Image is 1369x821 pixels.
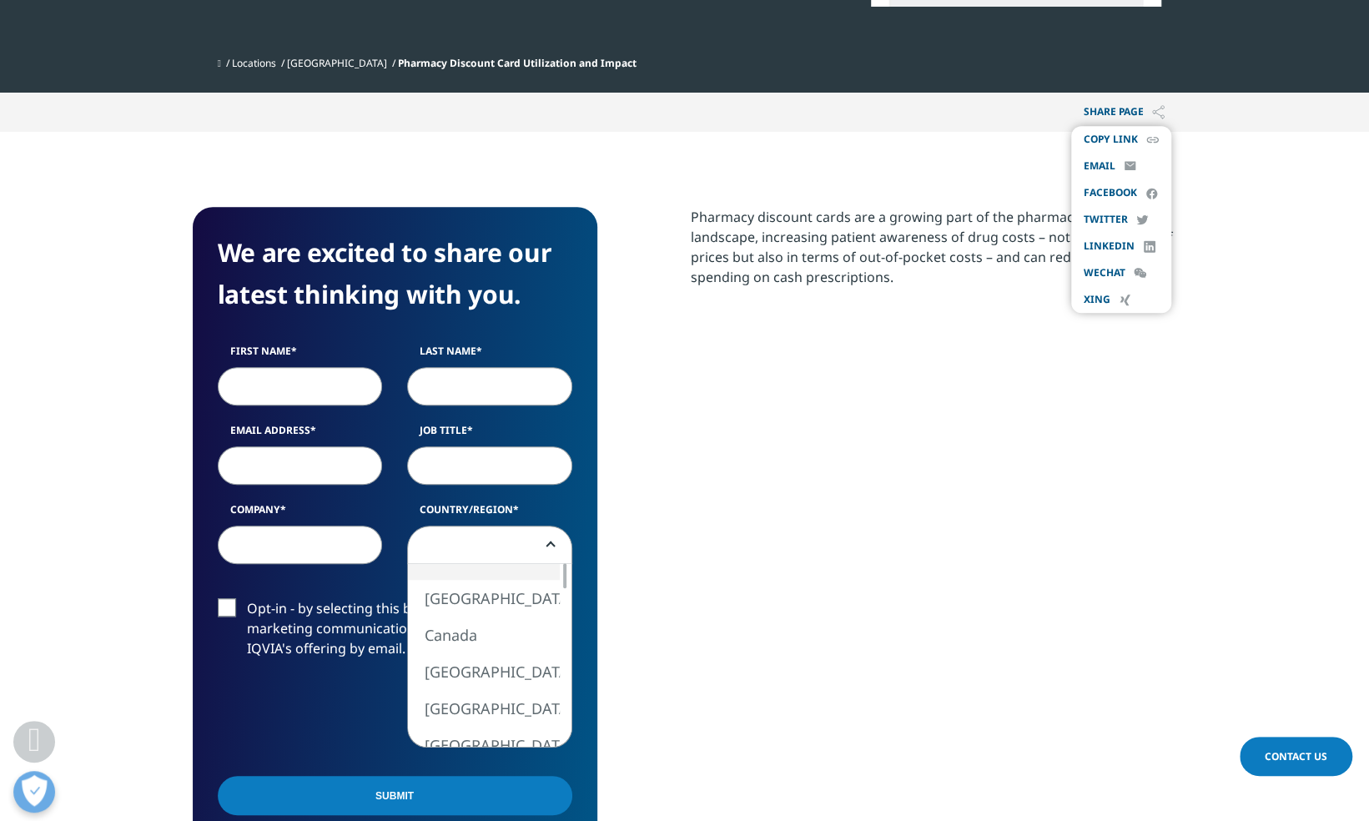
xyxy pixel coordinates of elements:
img: Twitter.svg [1136,214,1149,226]
a: Contact Us [1240,737,1352,776]
button: Open Preferences [13,771,55,813]
li: Share on LinkedIn [1071,233,1171,259]
p: Pharmacy discount cards are a growing part of the pharmaceutical landscape, increasing patient aw... [691,207,1177,300]
li: [GEOGRAPHIC_DATA] [408,727,560,763]
label: Country/Region [407,502,572,526]
li: Canada [408,617,560,653]
input: Submit [218,776,572,815]
img: Xing.svg [1119,294,1131,306]
span: Contact Us [1265,749,1327,763]
label: Last Name [407,344,572,367]
a: linkedin [1084,239,1135,253]
li: Tweet [1071,206,1171,233]
a: xing [1084,293,1110,306]
li: Share on WeChat [1071,259,1171,286]
a: email [1084,159,1115,173]
label: Job Title [407,423,572,446]
h4: We are excited to share our latest thinking with you. [218,232,572,315]
button: Share PAGEShare PAGE Copy Link emailfacebooktwitterlinkedinwechatxing [1071,93,1177,132]
a: [GEOGRAPHIC_DATA] [287,56,387,70]
img: WeChat.svg [1134,266,1146,280]
label: Opt-in - by selecting this box, I consent to receiving marketing communications and information a... [218,598,572,667]
img: Facebook.svg [1145,187,1158,199]
a: wechat [1084,266,1125,280]
label: Company [218,502,383,526]
li: [GEOGRAPHIC_DATA] [408,653,560,690]
span: Pharmacy Discount Card Utilization and Impact [398,56,637,70]
label: Email Address [218,423,383,446]
span: Copy Link [1084,133,1138,146]
li: Share on Xing [1071,286,1171,313]
a: facebook [1084,186,1137,199]
img: Copy.svg [1146,133,1159,146]
li: Share On Facebook [1071,179,1171,206]
a: twitter [1084,213,1128,226]
iframe: reCAPTCHA [218,685,471,750]
a: Locations [232,56,276,70]
img: Share PAGE [1152,105,1165,119]
li: Send email [1071,153,1171,179]
li: [GEOGRAPHIC_DATA] [408,690,560,727]
p: Share PAGE [1071,93,1177,132]
img: Email.svg [1124,159,1136,173]
label: First Name [218,344,383,367]
li: Copy link to clipboard [1071,126,1171,153]
img: LinkedIn.svg [1143,240,1155,253]
li: [GEOGRAPHIC_DATA] [408,580,560,617]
